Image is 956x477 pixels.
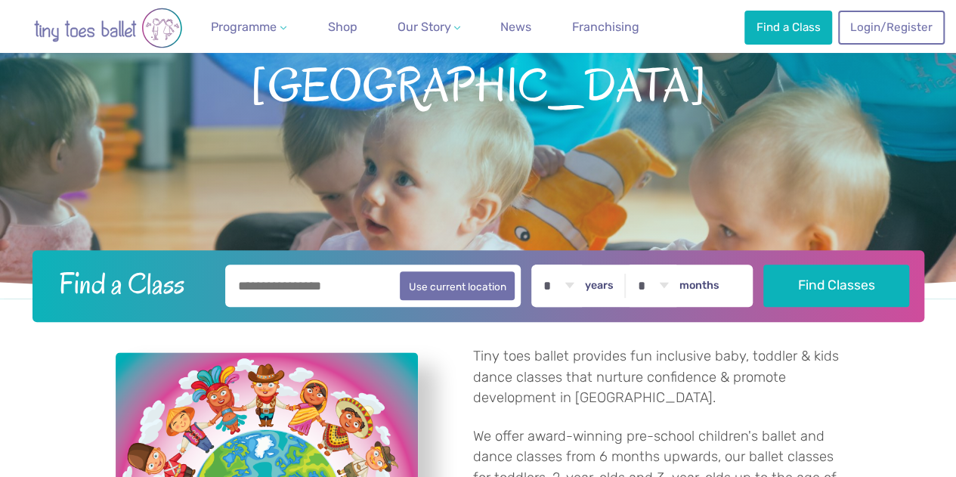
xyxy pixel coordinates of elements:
span: Programme [211,20,277,34]
span: [GEOGRAPHIC_DATA] [24,56,932,112]
a: Find a Class [744,11,832,44]
a: Franchising [566,12,645,42]
span: Our Story [397,20,450,34]
label: years [585,279,614,293]
a: Our Story [391,12,466,42]
a: Shop [322,12,364,42]
span: Shop [328,20,357,34]
span: Franchising [572,20,639,34]
a: Login/Register [838,11,944,44]
span: News [500,20,531,34]
a: News [494,12,537,42]
a: Programme [205,12,292,42]
img: tiny toes ballet [17,8,199,48]
h2: Find a Class [47,265,215,302]
p: Tiny toes ballet provides fun inclusive baby, toddler & kids dance classes that nurture confidenc... [473,346,841,409]
label: months [679,279,719,293]
button: Find Classes [763,265,909,307]
button: Use current location [400,271,515,300]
